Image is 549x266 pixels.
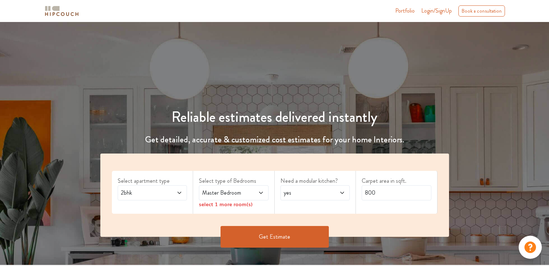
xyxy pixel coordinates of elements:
[458,5,505,17] div: Book a consultation
[96,108,453,126] h1: Reliable estimates delivered instantly
[221,226,329,248] button: Get Estimate
[119,189,167,197] span: 2bhk
[199,177,269,185] label: Select type of Bedrooms
[421,6,452,15] span: Login/SignUp
[201,189,248,197] span: Master Bedroom
[44,3,80,19] span: logo-horizontal.svg
[362,177,431,185] label: Carpet area in sqft.
[44,5,80,17] img: logo-horizontal.svg
[118,177,187,185] label: Select apartment type
[362,185,431,200] input: Enter area sqft
[282,189,330,197] span: yes
[199,200,269,208] div: select 1 more room(s)
[96,134,453,145] h4: Get detailed, accurate & customized cost estimates for your home Interiors.
[395,6,415,15] a: Portfolio
[280,177,350,185] label: Need a modular kitchen?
